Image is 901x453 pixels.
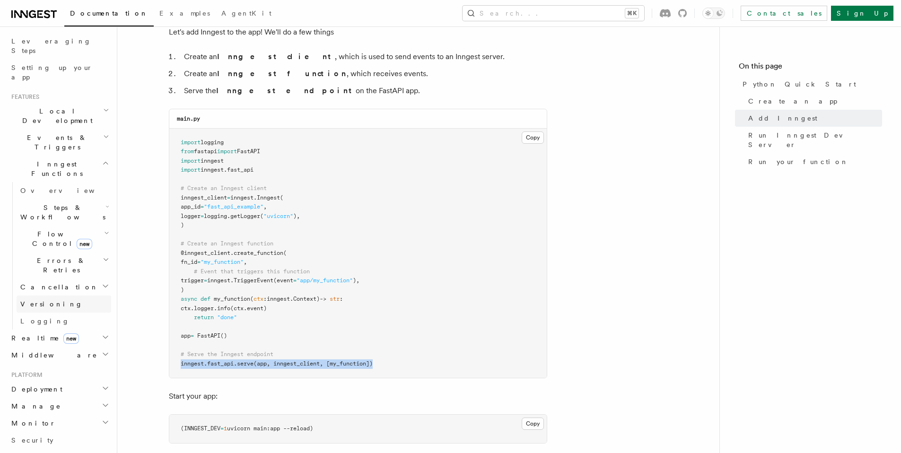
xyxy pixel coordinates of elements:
span: new [63,333,79,344]
strong: Inngest client [217,52,335,61]
button: Cancellation [17,279,111,296]
span: (ctx.event) [230,305,267,312]
span: Inngest [257,194,280,201]
span: "uvicorn" [263,213,293,219]
span: Examples [159,9,210,17]
li: Create an , which receives events. [181,67,547,80]
span: @inngest_client [181,250,230,256]
kbd: ⌘K [625,9,639,18]
span: "fast_api_example" [204,203,263,210]
span: Overview [20,187,118,194]
li: Create an , which is used to send events to an Inngest server. [181,50,547,63]
span: . [204,360,207,367]
span: logger [194,305,214,312]
span: Run your function [748,157,849,166]
span: inngest [230,194,254,201]
span: Events & Triggers [8,133,103,152]
span: = [201,213,204,219]
span: . [290,296,293,302]
span: ctx [254,296,263,302]
span: new [77,239,92,249]
strong: Inngest function [217,69,347,78]
span: app_id [181,203,201,210]
a: Contact sales [741,6,827,21]
span: Realtime [8,333,79,343]
span: . [191,305,194,312]
span: uvicorn main:app --reload) [227,425,313,432]
span: Logging [20,317,70,325]
button: Monitor [8,415,111,432]
span: fastapi [194,148,217,155]
span: Middleware [8,350,97,360]
span: = [227,194,230,201]
span: ctx [181,305,191,312]
span: inngest. [207,277,234,284]
span: getLogger [230,213,260,219]
span: Setting up your app [11,64,93,81]
span: app [181,332,191,339]
a: Setting up your app [8,59,111,86]
span: : [340,296,343,302]
span: Features [8,93,39,101]
span: # Create an Inngest function [181,240,273,247]
span: import [181,139,201,146]
span: = [204,277,207,284]
span: fn_id [181,259,197,265]
span: Local Development [8,106,103,125]
span: fast_api [227,166,254,173]
span: Run Inngest Dev Server [748,131,882,149]
span: Context) [293,296,320,302]
span: = [220,425,224,432]
span: inngest [201,166,224,173]
a: Add Inngest [744,110,882,127]
span: # Serve the Inngest endpoint [181,351,273,357]
button: Search...⌘K [463,6,644,21]
span: "done" [217,314,237,321]
span: ( [250,296,254,302]
button: Steps & Workflows [17,199,111,226]
span: = [191,332,194,339]
span: Python Quick Start [743,79,856,89]
button: Inngest Functions [8,156,111,182]
span: "my_function" [201,259,244,265]
span: Platform [8,371,43,379]
button: Deployment [8,381,111,398]
a: Overview [17,182,111,199]
span: Leveraging Steps [11,37,91,54]
a: Leveraging Steps [8,33,111,59]
span: return [194,314,214,321]
span: def [201,296,210,302]
span: ), [353,277,359,284]
span: "app/my_function" [297,277,353,284]
span: . [230,250,234,256]
span: = [293,277,297,284]
div: Inngest Functions [8,182,111,330]
span: Errors & Retries [17,256,103,275]
span: logging. [204,213,230,219]
a: Sign Up [831,6,893,21]
span: Steps & Workflows [17,203,105,222]
span: inngest_client [181,194,227,201]
button: Events & Triggers [8,129,111,156]
span: Versioning [20,300,83,308]
span: Cancellation [17,282,98,292]
span: . [254,194,257,201]
span: import [181,157,201,164]
button: Middleware [8,347,111,364]
span: import [181,166,201,173]
span: . [214,305,217,312]
a: Create an app [744,93,882,110]
button: Toggle dark mode [702,8,725,19]
span: , [244,259,247,265]
a: Versioning [17,296,111,313]
span: logging [201,139,224,146]
span: TriggerEvent [234,277,273,284]
span: Create an app [748,96,837,106]
span: ) [181,287,184,293]
a: Run your function [744,153,882,170]
span: () [220,332,227,339]
h4: On this page [739,61,882,76]
button: Flow Controlnew [17,226,111,252]
span: , [263,203,267,210]
button: Errors & Retries [17,252,111,279]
